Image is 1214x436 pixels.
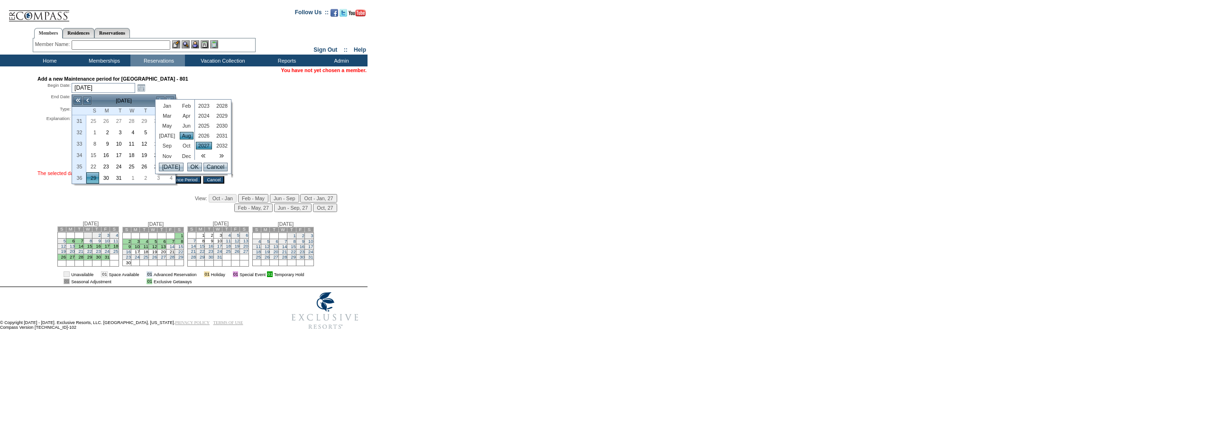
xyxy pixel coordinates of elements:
[180,142,193,149] a: Oct
[311,233,313,238] a: 3
[112,161,124,172] a: 24
[302,239,304,244] a: 9
[331,9,338,17] img: Become our fan on Facebook
[122,239,131,244] td: 2
[200,249,204,254] a: 22
[86,138,99,149] td: Sunday, August 08, 2027
[273,255,278,260] a: 27
[87,127,99,138] a: 1
[305,227,313,232] td: S
[150,138,163,149] td: Friday, August 13, 2027
[61,244,66,249] a: 12
[313,204,337,212] input: Oct, 27
[148,227,157,232] td: W
[83,232,92,239] td: 1
[180,122,193,130] a: Jun
[37,116,71,169] div: Explanation:
[90,239,92,243] a: 8
[213,239,222,244] td: 10
[234,204,273,212] input: Feb - May, 27
[214,102,230,110] a: 2028
[282,255,287,260] a: 28
[72,149,86,161] th: 34
[137,127,150,138] td: Thursday, August 05, 2027
[265,244,269,249] a: 12
[87,249,92,254] a: 22
[308,244,313,249] a: 17
[216,152,228,160] a: >>
[72,161,86,172] th: 35
[148,239,157,244] td: 5
[340,12,347,18] a: Follow us on Twitter
[95,272,100,277] img: i.gif
[240,227,248,232] td: S
[203,176,224,184] input: Cancel
[99,149,112,161] td: Monday, August 16, 2027
[231,227,239,232] td: F
[37,106,71,114] div: Type:
[166,227,175,232] td: F
[113,249,118,254] a: 25
[243,239,248,243] a: 13
[100,139,111,149] a: 9
[107,233,110,238] a: 3
[170,244,175,249] a: 14
[196,102,212,110] a: 2023
[214,112,230,120] a: 2029
[99,161,112,172] td: Monday, August 23, 2027
[278,221,294,227] span: [DATE]
[76,55,130,66] td: Memberships
[308,239,313,244] a: 10
[291,250,295,254] a: 22
[235,244,239,249] a: 19
[265,255,269,260] a: 26
[137,138,150,149] td: Thursday, August 12, 2027
[182,40,190,48] img: View
[201,40,209,48] img: Reservations
[112,150,124,160] a: 17
[86,127,99,138] td: Sunday, August 01, 2027
[226,249,230,254] a: 25
[291,244,295,249] a: 15
[37,83,71,93] div: Begin Date:
[340,9,347,17] img: Follow us on Twitter
[87,161,99,172] a: 22
[100,173,111,183] a: 30
[178,250,183,254] a: 22
[287,227,296,232] td: T
[282,244,287,249] a: 14
[344,46,348,53] span: ::
[157,227,166,232] td: T
[150,172,163,184] td: Friday, September 03, 2027
[226,244,230,249] a: 18
[235,239,239,243] a: 12
[87,116,99,126] a: 25
[261,227,269,232] td: M
[78,249,83,254] a: 21
[281,67,367,73] span: You have not yet chosen a member.
[72,172,86,184] th: 36
[137,107,150,115] th: Thursday
[213,221,229,226] span: [DATE]
[293,233,295,238] a: 1
[226,239,230,243] a: 11
[122,227,131,232] td: S
[196,232,204,239] td: 1
[112,107,125,115] th: Tuesday
[150,173,162,183] a: 3
[72,115,86,127] th: 31
[112,127,125,138] td: Tuesday, August 03, 2027
[131,239,139,244] td: 3
[99,127,112,138] td: Monday, August 02, 2027
[209,194,237,203] input: Oct - Jan
[217,244,222,249] a: 17
[35,40,72,48] div: Member Name:
[161,255,166,260] a: 27
[150,161,163,172] td: Friday, August 27, 2027
[86,107,99,115] th: Sunday
[180,132,193,139] a: Aug
[116,233,118,238] a: 4
[237,233,239,238] a: 5
[228,233,230,238] a: 4
[92,227,101,232] td: T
